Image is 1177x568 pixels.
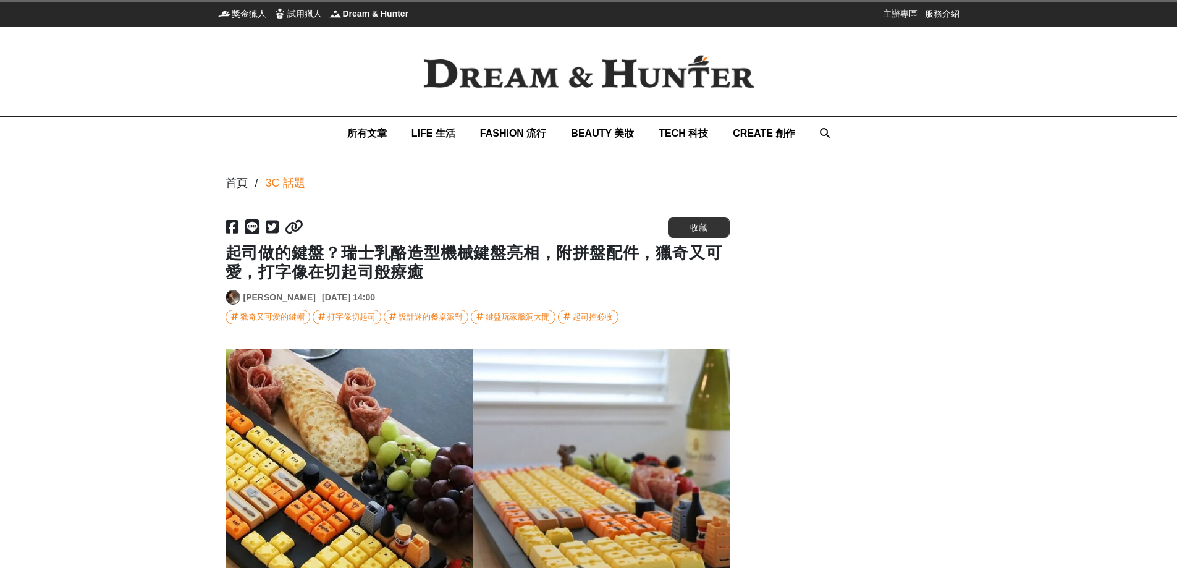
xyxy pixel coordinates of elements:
span: TECH 科技 [659,128,708,138]
a: LIFE 生活 [411,117,455,150]
h1: 起司做的鍵盤？瑞士乳酪造型機械鍵盤亮相，附拼盤配件，獵奇又可愛，打字像在切起司般療癒 [226,244,730,282]
img: 試用獵人 [274,7,286,20]
span: 獎金獵人 [232,7,266,20]
span: 所有文章 [347,128,387,138]
img: Dream & Hunter [329,7,342,20]
a: BEAUTY 美妝 [571,117,634,150]
img: 獎金獵人 [218,7,230,20]
span: 試用獵人 [287,7,322,20]
a: 設計迷的餐桌派對 [384,310,468,324]
span: BEAUTY 美妝 [571,128,634,138]
div: / [255,175,258,192]
a: CREATE 創作 [733,117,795,150]
a: TECH 科技 [659,117,708,150]
a: 服務介紹 [925,7,960,20]
button: 收藏 [668,217,730,238]
div: 設計迷的餐桌派對 [399,310,463,324]
div: 鍵盤玩家腦洞大開 [486,310,550,324]
a: 主辦專區 [883,7,918,20]
div: 起司控必收 [573,310,613,324]
div: [DATE] 14:00 [322,291,375,304]
img: Avatar [226,290,240,304]
span: LIFE 生活 [411,128,455,138]
span: FASHION 流行 [480,128,547,138]
span: Dream & Hunter [343,7,409,20]
a: 鍵盤玩家腦洞大開 [471,310,555,324]
div: 打字像切起司 [327,310,376,324]
a: Avatar [226,290,240,305]
img: Dream & Hunter [403,35,774,108]
a: 試用獵人試用獵人 [274,7,322,20]
div: 首頁 [226,175,248,192]
a: Dream & HunterDream & Hunter [329,7,409,20]
a: 3C 話題 [266,175,305,192]
a: 所有文章 [347,117,387,150]
a: 打字像切起司 [313,310,381,324]
a: 起司控必收 [558,310,618,324]
a: [PERSON_NAME] [243,291,316,304]
div: 獵奇又可愛的鍵帽 [240,310,305,324]
a: 獵奇又可愛的鍵帽 [226,310,310,324]
a: FASHION 流行 [480,117,547,150]
span: CREATE 創作 [733,128,795,138]
a: 獎金獵人獎金獵人 [218,7,266,20]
